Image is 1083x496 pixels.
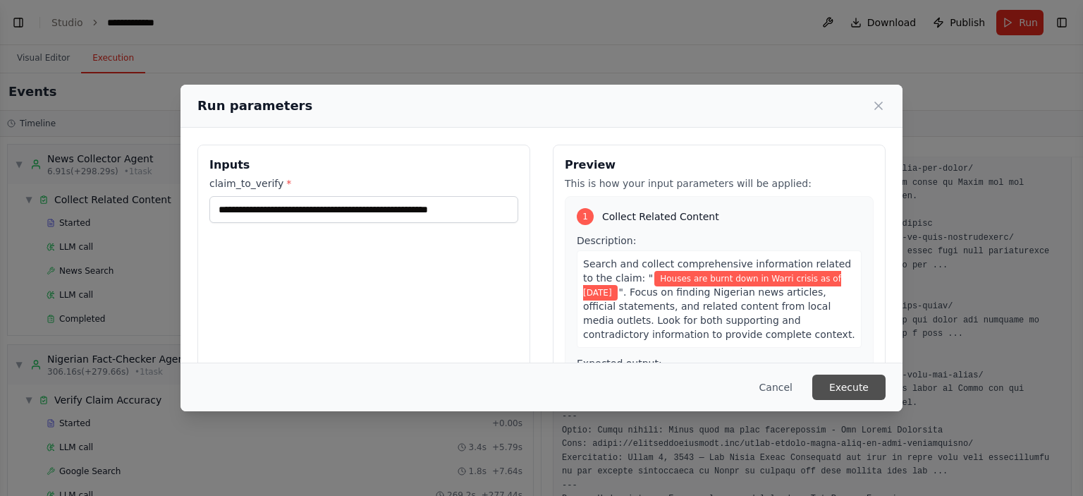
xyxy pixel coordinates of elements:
h3: Inputs [209,157,518,174]
h2: Run parameters [197,96,312,116]
span: ". Focus on finding Nigerian news articles, official statements, and related content from local m... [583,286,855,340]
span: Description: [577,235,636,246]
p: This is how your input parameters will be applied: [565,176,874,190]
span: Variable: claim_to_verify [583,271,841,301]
button: Execute [812,375,886,400]
span: Search and collect comprehensive information related to the claim: " [583,258,851,284]
span: Collect Related Content [602,210,719,224]
h3: Preview [565,157,874,174]
label: claim_to_verify [209,176,518,190]
span: Expected output: [577,358,662,369]
button: Cancel [748,375,804,400]
div: 1 [577,208,594,225]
